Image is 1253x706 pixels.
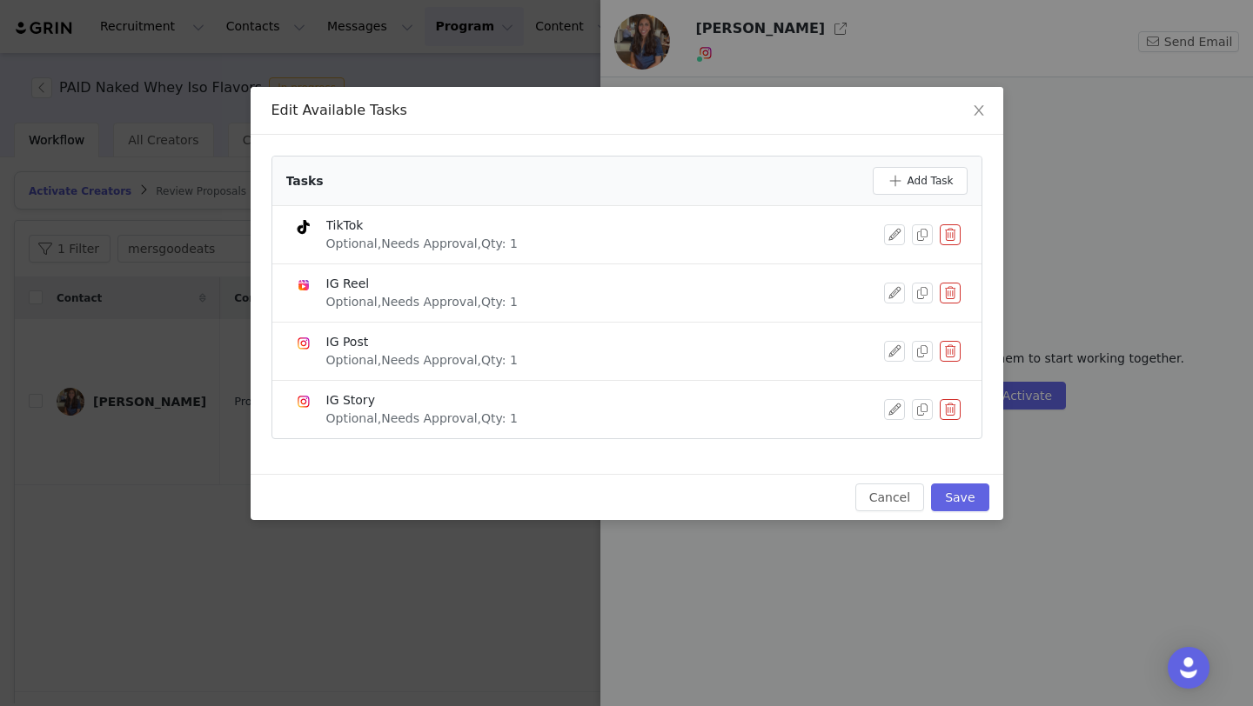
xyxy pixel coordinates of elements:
span: Optional, [326,236,382,250]
img: instagram.svg [297,336,311,350]
span: Needs Approval, [381,236,481,250]
img: instagram.svg [297,395,311,409]
div: Tasks [286,172,324,190]
span: Needs Approval, [381,295,481,309]
span: Optional, [326,353,382,367]
button: Close [955,87,1003,136]
span: Optional, [326,411,382,425]
div: IG Story [326,391,518,410]
span: Qty: 1 [481,236,518,250]
span: Needs Approval, [381,411,481,425]
div: IG Post [326,333,518,351]
div: Open Intercom Messenger [1168,647,1209,689]
span: Qty: 1 [481,353,518,367]
span: Optional, [326,295,382,309]
div: Edit Available Tasks [271,101,982,120]
div: TikTok [326,216,518,235]
span: Qty: 1 [481,295,518,309]
button: Add Task [873,167,968,195]
button: Cancel [855,483,924,511]
button: Save [931,483,988,511]
div: IG Reel [326,275,518,293]
img: instagram-reels.svg [297,278,311,292]
span: Qty: 1 [481,411,518,425]
span: Needs Approval, [381,353,481,367]
i: icon: close [972,103,986,117]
